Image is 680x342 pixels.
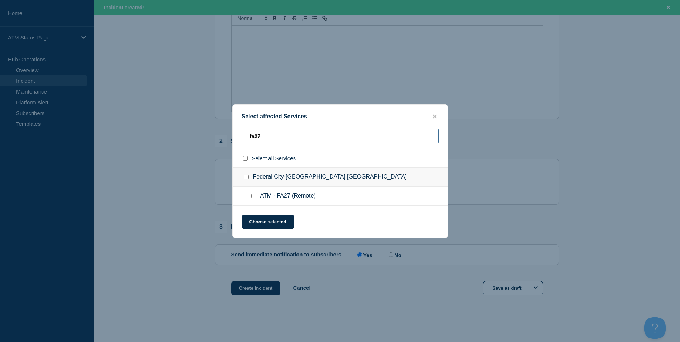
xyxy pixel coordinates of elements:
[243,156,248,161] input: select all checkbox
[242,129,439,143] input: Search
[431,113,439,120] button: close button
[233,167,448,187] div: Federal City-[GEOGRAPHIC_DATA] [GEOGRAPHIC_DATA]
[244,175,249,179] input: Federal City-New Orleans LA checkbox
[251,194,256,198] input: ATM - FA27 (Remote) checkbox
[252,155,296,161] span: Select all Services
[233,113,448,120] div: Select affected Services
[260,193,316,200] span: ATM - FA27 (Remote)
[242,215,294,229] button: Choose selected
